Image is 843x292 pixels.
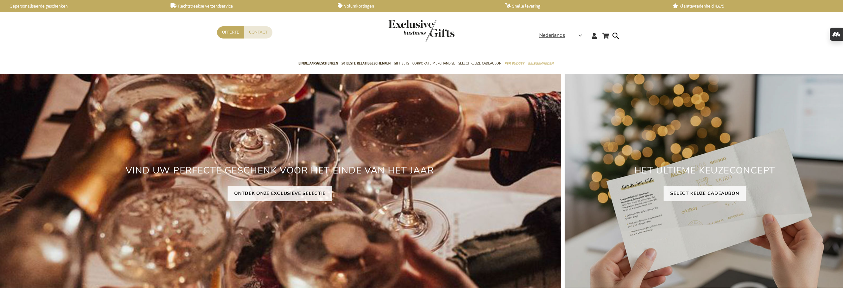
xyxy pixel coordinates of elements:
[3,3,160,9] a: Gepersonaliseerde geschenken
[338,3,494,9] a: Volumkortingen
[389,20,454,41] img: Exclusive Business gifts logo
[505,60,524,67] span: Per Budget
[672,3,829,9] a: Klanttevredenheid 4,6/5
[505,56,524,72] a: Per Budget
[228,186,332,201] a: ONTDEK ONZE EXCLUSIEVE SELECTIE
[505,3,662,9] a: Snelle levering
[458,60,501,67] span: Select Keuze Cadeaubon
[528,60,553,67] span: Gelegenheden
[458,56,501,72] a: Select Keuze Cadeaubon
[412,60,455,67] span: Corporate Merchandise
[664,186,745,201] a: SELECT KEUZE CADEAUBON
[171,3,327,9] a: Rechtstreekse verzendservice
[217,26,244,39] a: Offerte
[539,32,565,39] span: Nederlands
[298,56,338,72] a: Eindejaarsgeschenken
[341,60,390,67] span: 50 beste relatiegeschenken
[539,32,586,39] div: Nederlands
[412,56,455,72] a: Corporate Merchandise
[244,26,272,39] a: Contact
[394,60,409,67] span: Gift Sets
[528,56,553,72] a: Gelegenheden
[298,60,338,67] span: Eindejaarsgeschenken
[389,20,421,41] a: store logo
[341,56,390,72] a: 50 beste relatiegeschenken
[394,56,409,72] a: Gift Sets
